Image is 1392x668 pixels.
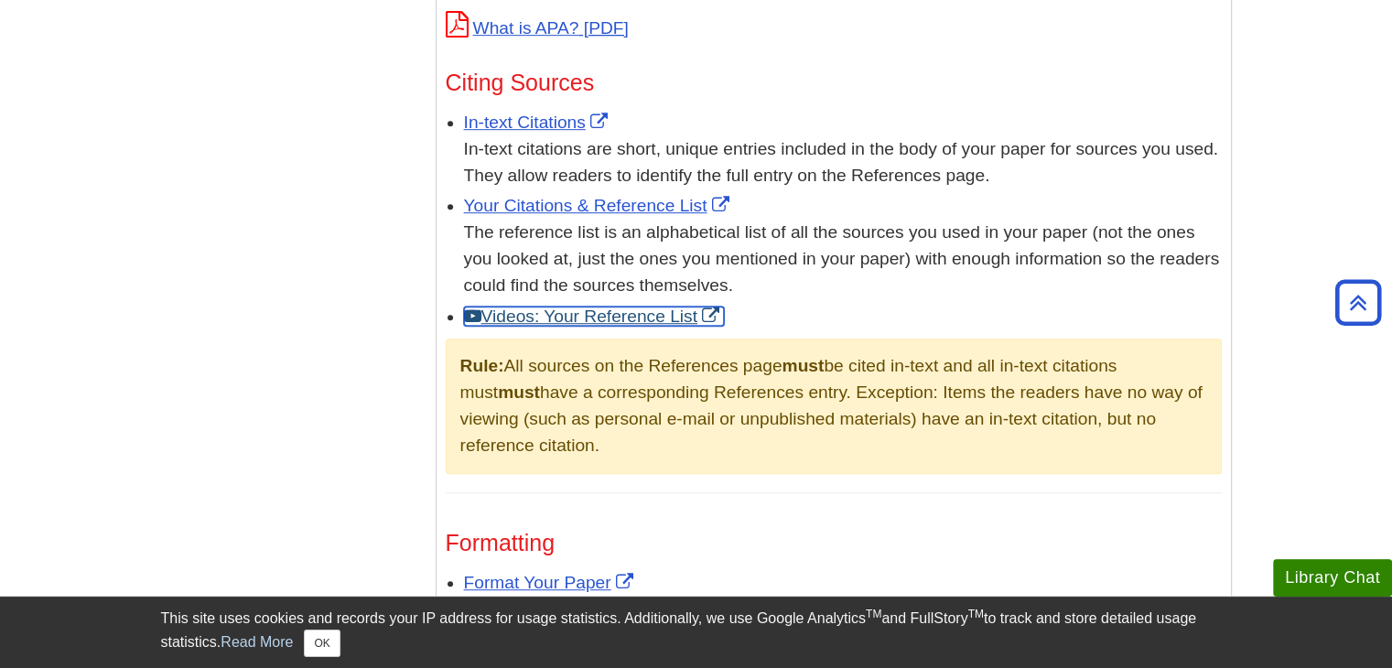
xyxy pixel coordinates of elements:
[1329,290,1387,315] a: Back to Top
[446,339,1222,473] div: All sources on the References page be cited in-text and all in-text citations must have a corresp...
[446,70,1222,96] h3: Citing Sources
[460,356,504,375] strong: Rule:
[1273,559,1392,597] button: Library Chat
[464,573,638,592] a: Link opens in new window
[464,136,1222,189] div: In-text citations are short, unique entries included in the body of your paper for sources you us...
[464,113,612,132] a: Link opens in new window
[498,382,540,402] strong: must
[464,307,724,326] a: Link opens in new window
[782,356,824,375] strong: must
[304,630,340,657] button: Close
[446,18,629,38] a: What is APA?
[161,608,1232,657] div: This site uses cookies and records your IP address for usage statistics. Additionally, we use Goo...
[446,530,1222,556] h3: Formatting
[968,608,984,620] sup: TM
[464,196,734,215] a: Link opens in new window
[464,220,1222,298] div: The reference list is an alphabetical list of all the sources you used in your paper (not the one...
[866,608,881,620] sup: TM
[221,634,293,650] a: Read More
